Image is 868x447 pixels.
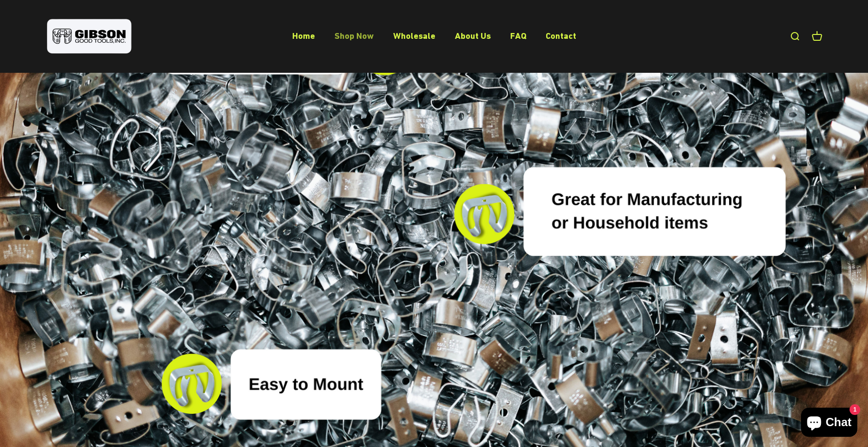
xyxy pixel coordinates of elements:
[292,31,315,41] a: Home
[455,31,491,41] a: About Us
[393,31,435,41] a: Wholesale
[798,408,860,439] inbox-online-store-chat: Shopify online store chat
[510,31,526,41] a: FAQ
[334,31,374,41] a: Shop Now
[546,31,576,41] a: Contact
